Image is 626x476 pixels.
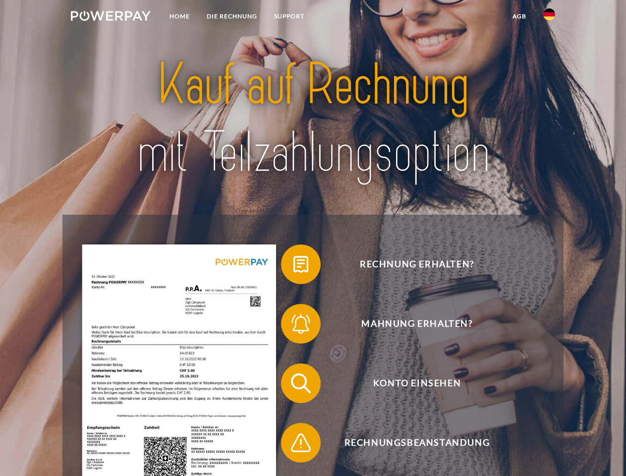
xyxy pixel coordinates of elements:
a: DIE RECHNUNG [198,7,266,25]
img: title-powerpay_de.svg [95,48,531,190]
span: Rechnungsbeanstandung [295,423,538,463]
button: Konto einsehen [281,363,539,403]
img: de [543,8,555,20]
a: Home [161,7,198,25]
img: logo-powerpay-white.svg [71,11,151,21]
span: Rechnung erhalten? [295,244,538,284]
img: qb_bell.svg [288,311,313,336]
button: Mahnung erhalten? [281,304,539,344]
span: Konto einsehen [295,363,538,403]
button: Rechnungsbeanstandung [281,423,539,463]
a: SUPPORT [266,7,313,25]
img: qb_search.svg [288,371,313,396]
img: qb_warning.svg [288,430,313,455]
a: agb [504,7,535,25]
span: Mahnung erhalten? [295,304,538,344]
button: Rechnung erhalten? [281,244,539,284]
img: qb_bill.svg [288,252,313,277]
